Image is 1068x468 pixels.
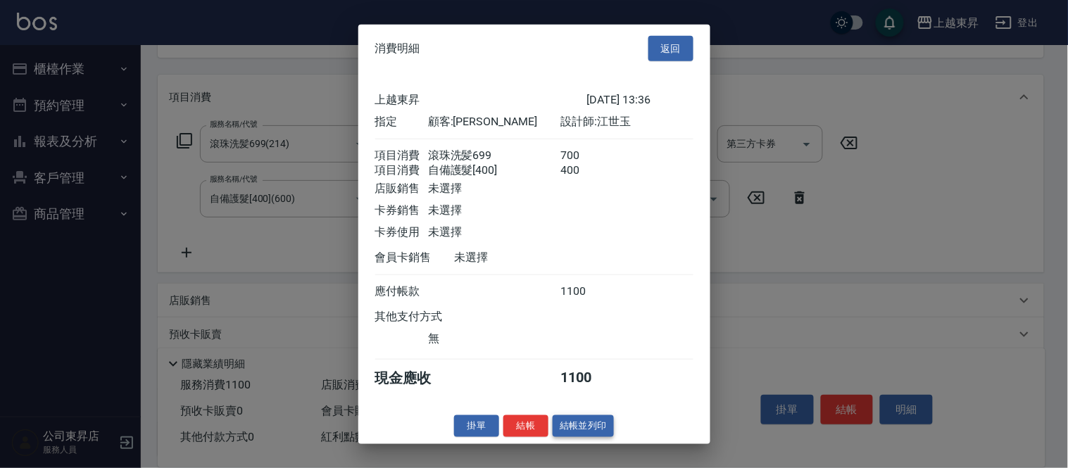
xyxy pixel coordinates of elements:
[503,415,548,437] button: 結帳
[375,203,428,218] div: 卡券銷售
[587,93,693,108] div: [DATE] 13:36
[560,115,693,129] div: 設計師: 江世玉
[375,284,428,299] div: 應付帳款
[428,115,560,129] div: 顧客: [PERSON_NAME]
[428,331,560,346] div: 無
[375,369,455,388] div: 現金應收
[375,93,587,108] div: 上越東昇
[553,415,614,437] button: 結帳並列印
[428,163,560,178] div: 自備護髮[400]
[428,148,560,163] div: 滾珠洗髪699
[375,163,428,178] div: 項目消費
[560,148,613,163] div: 700
[375,310,482,324] div: 其他支付方式
[454,415,499,437] button: 掛單
[560,163,613,178] div: 400
[375,148,428,163] div: 項目消費
[375,182,428,196] div: 店販銷售
[375,225,428,240] div: 卡券使用
[560,369,613,388] div: 1100
[375,42,420,56] span: 消費明細
[455,251,587,265] div: 未選擇
[428,203,560,218] div: 未選擇
[428,182,560,196] div: 未選擇
[375,115,428,129] div: 指定
[428,225,560,240] div: 未選擇
[375,251,455,265] div: 會員卡銷售
[560,284,613,299] div: 1100
[648,35,693,61] button: 返回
